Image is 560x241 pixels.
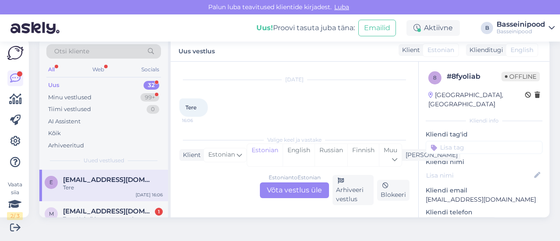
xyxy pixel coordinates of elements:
[143,81,159,90] div: 32
[269,174,321,182] div: Estonian to Estonian
[48,93,91,102] div: Minu vestlused
[63,184,163,192] div: Tere
[136,192,163,198] div: [DATE] 16:06
[155,208,163,216] div: 1
[46,64,56,75] div: All
[384,146,397,154] span: Muu
[466,45,503,55] div: Klienditugi
[7,46,24,60] img: Askly Logo
[179,150,201,160] div: Klient
[426,130,542,139] p: Kliendi tag'id
[48,141,84,150] div: Arhiveeritud
[347,144,379,166] div: Finnish
[426,208,542,217] p: Kliendi telefon
[7,212,23,220] div: 2 / 3
[426,157,542,167] p: Kliendi nimi
[256,24,273,32] b: Uus!
[185,104,196,111] span: Tere
[182,117,215,124] span: 16:06
[511,45,533,55] span: English
[399,45,420,55] div: Klient
[497,21,555,35] a: BasseinipoodBasseinipood
[178,44,215,56] label: Uus vestlus
[140,93,159,102] div: 99+
[402,150,458,160] div: [PERSON_NAME]
[481,22,493,34] div: B
[426,141,542,154] input: Lisa tag
[256,23,355,33] div: Proovi tasuta juba täna:
[426,186,542,195] p: Kliendi email
[447,71,501,82] div: # 8fyoliab
[91,64,106,75] div: Web
[426,195,542,204] p: [EMAIL_ADDRESS][DOMAIN_NAME]
[283,144,315,166] div: English
[49,210,54,217] span: m
[426,171,532,180] input: Lisa nimi
[428,91,525,109] div: [GEOGRAPHIC_DATA], [GEOGRAPHIC_DATA]
[48,105,91,114] div: Tiimi vestlused
[179,136,409,144] div: Valige keel ja vastake
[147,105,159,114] div: 0
[332,3,352,11] span: Luba
[63,215,163,231] div: Tere. Kui pikk on tarneaeg best way basseinil? Kas pakuteka basseini mille vee sügavus on ca 1,2m...
[315,144,347,166] div: Russian
[48,117,80,126] div: AI Assistent
[49,179,53,185] span: e
[358,20,396,36] button: Emailid
[406,20,460,36] div: Aktiivne
[497,28,545,35] div: Basseinipood
[140,64,161,75] div: Socials
[377,180,409,201] div: Blokeeri
[501,72,540,81] span: Offline
[48,129,61,138] div: Kõik
[179,76,409,84] div: [DATE]
[260,182,329,198] div: Võta vestlus üle
[48,81,59,90] div: Uus
[54,47,89,56] span: Otsi kliente
[433,74,437,81] span: 8
[427,45,454,55] span: Estonian
[247,144,283,166] div: Estonian
[63,176,154,184] span: erkki.kullang@gmail.com
[426,117,542,125] div: Kliendi info
[208,150,235,160] span: Estonian
[497,21,545,28] div: Basseinipood
[332,175,374,205] div: Arhiveeri vestlus
[84,157,124,164] span: Uued vestlused
[426,217,496,229] div: Küsi telefoninumbrit
[63,207,154,215] span: marekvaasa@gmail.com
[7,181,23,220] div: Vaata siia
